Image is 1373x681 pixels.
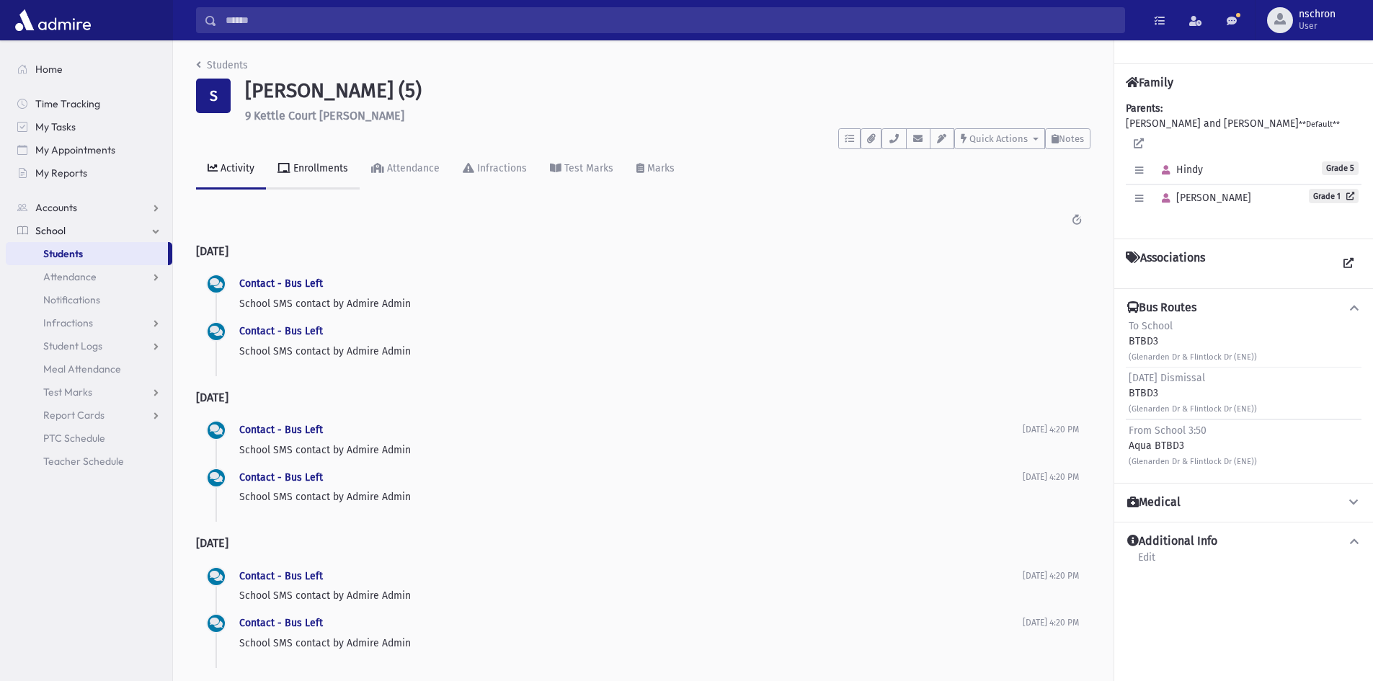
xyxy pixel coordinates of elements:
small: (Glenarden Dr & Flintlock Dr (ENE)) [1129,457,1257,466]
button: Bus Routes [1126,301,1361,316]
h6: 9 Kettle Court [PERSON_NAME] [245,109,1090,123]
small: (Glenarden Dr & Flintlock Dr (ENE)) [1129,404,1257,414]
small: (Glenarden Dr & Flintlock Dr (ENE)) [1129,352,1257,362]
a: My Appointments [6,138,172,161]
a: Contact - Bus Left [239,617,323,629]
a: Edit [1137,549,1156,575]
h1: [PERSON_NAME] (5) [245,79,1090,103]
span: Time Tracking [35,97,100,110]
a: School [6,219,172,242]
span: Meal Attendance [43,362,121,375]
a: Infractions [451,149,538,190]
a: Attendance [360,149,451,190]
span: User [1299,20,1336,32]
span: Students [43,247,83,260]
span: Teacher Schedule [43,455,124,468]
div: BTBD3 [1129,370,1257,416]
nav: breadcrumb [196,58,248,79]
a: Contact - Bus Left [239,570,323,582]
a: Grade 1 [1309,189,1359,203]
span: Attendance [43,270,97,283]
div: Infractions [474,162,527,174]
span: [DATE] 4:20 PM [1023,472,1079,482]
h2: [DATE] [196,525,1090,561]
span: Notifications [43,293,100,306]
div: Activity [218,162,254,174]
h4: Additional Info [1127,534,1217,549]
a: My Reports [6,161,172,184]
a: Test Marks [6,380,172,404]
a: View all Associations [1336,251,1361,277]
div: BTBD3 [1129,319,1257,364]
div: Aqua BTBD3 [1129,423,1257,468]
span: [DATE] 4:20 PM [1023,424,1079,435]
a: Teacher Schedule [6,450,172,473]
span: My Appointments [35,143,115,156]
span: PTC Schedule [43,432,105,445]
input: Search [217,7,1124,33]
p: School SMS contact by Admire Admin [239,344,1079,359]
p: School SMS contact by Admire Admin [239,489,1023,504]
span: Hindy [1155,164,1203,176]
span: To School [1129,320,1173,332]
span: [PERSON_NAME] [1155,192,1251,204]
span: My Reports [35,166,87,179]
div: [PERSON_NAME] and [PERSON_NAME] [1126,101,1361,227]
p: School SMS contact by Admire Admin [239,588,1023,603]
a: Time Tracking [6,92,172,115]
b: Parents: [1126,102,1163,115]
div: Enrollments [290,162,348,174]
a: My Tasks [6,115,172,138]
span: [DATE] Dismissal [1129,372,1205,384]
p: School SMS contact by Admire Admin [239,636,1023,651]
span: Infractions [43,316,93,329]
a: PTC Schedule [6,427,172,450]
a: Enrollments [266,149,360,190]
h4: Associations [1126,251,1205,277]
h2: [DATE] [196,233,1090,270]
h4: Family [1126,76,1173,89]
span: Report Cards [43,409,105,422]
button: Medical [1126,495,1361,510]
button: Notes [1045,128,1090,149]
p: School SMS contact by Admire Admin [239,442,1023,458]
span: nschron [1299,9,1336,20]
div: Marks [644,162,675,174]
a: Notifications [6,288,172,311]
div: Test Marks [561,162,613,174]
a: Meal Attendance [6,357,172,380]
a: Contact - Bus Left [239,277,323,290]
img: AdmirePro [12,6,94,35]
a: Report Cards [6,404,172,427]
a: Students [196,59,248,71]
span: Grade 5 [1322,161,1359,175]
span: Test Marks [43,386,92,399]
a: Test Marks [538,149,625,190]
div: S [196,79,231,113]
span: My Tasks [35,120,76,133]
a: Contact - Bus Left [239,471,323,484]
span: Quick Actions [969,133,1028,144]
a: Home [6,58,172,81]
a: Accounts [6,196,172,219]
span: From School 3:50 [1129,424,1207,437]
span: School [35,224,66,237]
a: Student Logs [6,334,172,357]
button: Quick Actions [954,128,1045,149]
button: Additional Info [1126,534,1361,549]
span: Home [35,63,63,76]
span: [DATE] 4:20 PM [1023,618,1079,628]
h2: [DATE] [196,379,1090,416]
h4: Bus Routes [1127,301,1196,316]
a: Contact - Bus Left [239,424,323,436]
span: [DATE] 4:20 PM [1023,571,1079,581]
a: Activity [196,149,266,190]
a: Marks [625,149,686,190]
div: Attendance [384,162,440,174]
span: Accounts [35,201,77,214]
a: Contact - Bus Left [239,325,323,337]
a: Attendance [6,265,172,288]
a: Students [6,242,168,265]
span: Student Logs [43,339,102,352]
h4: Medical [1127,495,1181,510]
